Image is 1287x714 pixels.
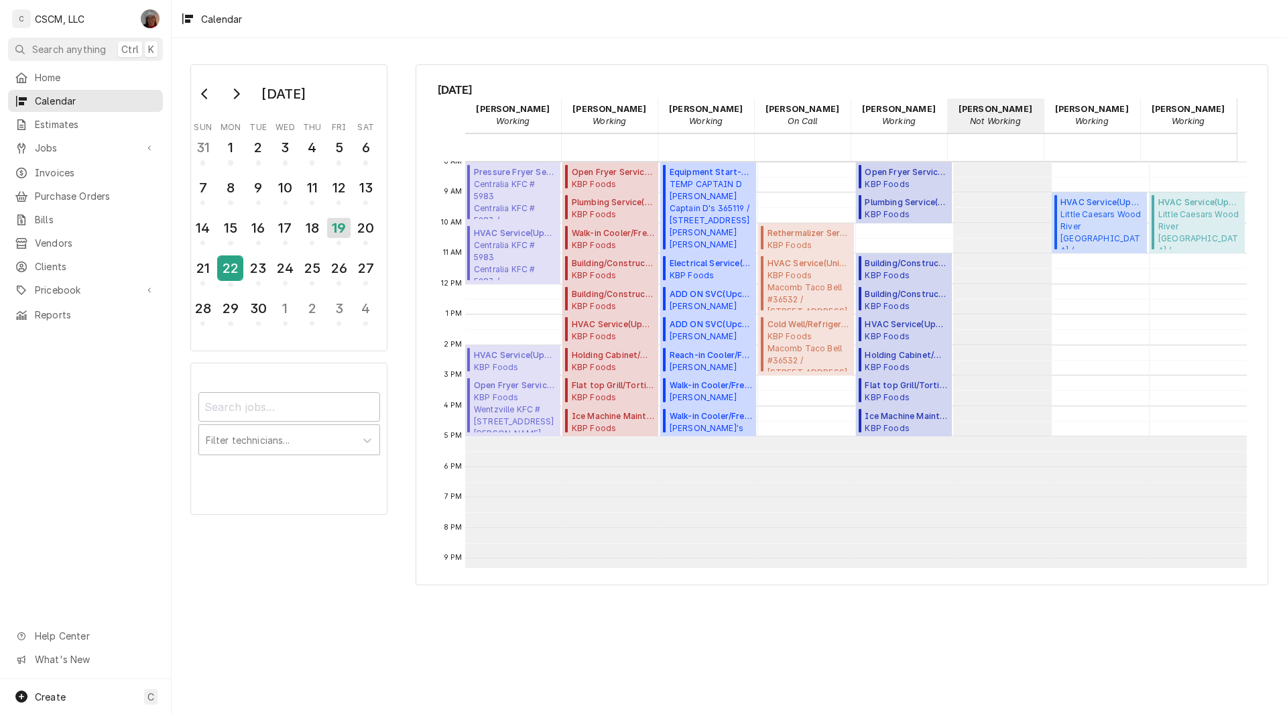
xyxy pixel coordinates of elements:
[670,257,752,270] span: Electrical Service ( Upcoming )
[328,298,349,318] div: 3
[32,42,106,56] span: Search anything
[660,284,756,315] div: ADD ON SVC(Upcoming)[PERSON_NAME] FoodsCarlinville [PERSON_NAME] #[STREET_ADDRESS][US_STATE]
[959,104,1032,114] strong: [PERSON_NAME]
[192,178,213,198] div: 7
[35,141,136,155] span: Jobs
[670,318,752,331] span: ADD ON SVC ( Upcoming )
[758,223,854,254] div: [Service] Rethermalizer Service KBP Foods Macomb Taco Bell #36532 / 420 W Jackson St, Macomb, Ill...
[35,652,155,666] span: What's New
[1152,104,1225,114] strong: [PERSON_NAME]
[660,375,756,406] div: Walk-in Cooler/Freezer Service Call(Upcoming)[PERSON_NAME] FoodsJerseyville [PERSON_NAME] #5881 /...
[572,361,654,372] span: KBP Foods Abriendo Taco Bell # 37391 / [STREET_ADDRESS][US_STATE]
[440,461,466,472] span: 6 PM
[856,406,952,437] div: Ice Machine Maintenance(Uninvoiced)KBP FoodsAbriendo Taco Bell # 37391 / [STREET_ADDRESS][US_STATE]
[660,162,756,254] div: Equipment Start-up/Walk thru(Upcoming)TEMP CAPTAIN D[PERSON_NAME] Captain D's 365119 / [STREET_AD...
[865,331,947,341] span: KBP Foods Santa Fe Taco Bell # 37409 / [STREET_ADDRESS][US_STATE]
[865,318,947,331] span: HVAC Service ( Upcoming )
[1158,209,1241,249] span: Little Caesars Wood River [GEOGRAPHIC_DATA] / [STREET_ADDRESS][US_STATE]
[328,258,349,278] div: 26
[355,218,376,238] div: 20
[670,349,752,361] span: Reach-in Cooler/Freezer Service ( Upcoming )
[440,400,466,411] span: 4 PM
[865,300,947,311] span: KBP Foods Santa Fe Taco Bell # 37409 / [STREET_ADDRESS][US_STATE]
[355,178,376,198] div: 13
[465,375,561,436] div: [Service] Open Fryer Service KBP Foods Wentzville KFC #5845 / 718 W. Pearce Blvd, Wentzville, Mis...
[856,406,952,437] div: [Service] Ice Machine Maintenance KBP Foods Abriendo Taco Bell # 37391 / 301 E. Abriendo Ave, Pue...
[220,137,241,158] div: 1
[856,284,952,315] div: [Service] Building/Construction Service KBP Foods Santa Fe Taco Bell # 37409 / 703 N Santa Fe Ave...
[355,258,376,278] div: 27
[572,392,654,402] span: KBP Foods Abriendo Taco Bell # 37391 / [STREET_ADDRESS][US_STATE]
[474,227,556,239] span: HVAC Service ( Upcoming )
[8,209,163,231] a: Bills
[8,185,163,207] a: Purchase Orders
[465,375,561,436] div: Open Fryer Service(Upcoming)KBP FoodsWentzville KFC #[STREET_ADDRESS][PERSON_NAME][US_STATE]
[865,410,947,422] span: Ice Machine Maintenance ( Uninvoiced )
[465,162,561,223] div: [Service] Pressure Fryer Service Centralia KFC # 5983 Centralia KFC # 5983 / 1310 W. McCord St, C...
[438,81,1247,99] span: [DATE]
[572,227,654,239] span: Walk-in Cooler/Freezer Service Call ( Upcoming )
[865,392,947,402] span: KBP Foods Abriendo Taco Bell # 37391 / [STREET_ADDRESS][US_STATE]
[1055,104,1129,114] strong: [PERSON_NAME]
[572,270,654,280] span: KBP Foods Santa Fe Taco Bell # 37409 / [STREET_ADDRESS][US_STATE]
[669,104,743,114] strong: [PERSON_NAME]
[768,257,850,270] span: HVAC Service ( Uninvoiced )
[562,223,658,254] div: [Service] Walk-in Cooler/Freezer Service Call KBP Foods Elizabeth Taco Bell # 37405 / 3333 N Eliz...
[856,162,952,193] div: [Service] Open Fryer Service KBP Foods Elizabeth Taco Bell # 37405 / 3333 N Elizabeth St, Pueblo,...
[474,178,556,219] span: Centralia KFC # 5983 Centralia KFC # 5983 / [STREET_ADDRESS][PERSON_NAME][US_STATE]
[35,117,156,131] span: Estimates
[248,218,269,238] div: 16
[245,117,271,133] th: Tuesday
[438,278,466,289] span: 12 PM
[572,209,654,219] span: KBP Foods [PERSON_NAME] Taco [PERSON_NAME] # 37405 / [STREET_ADDRESS][PERSON_NAME][US_STATE]
[465,345,561,376] div: [Service] HVAC Service KBP Foods Wentzville KFC #5845 / 718 W. Pearce Blvd, Wentzville, Missouri ...
[670,392,752,402] span: [PERSON_NAME] Foods Jerseyville [PERSON_NAME] #5881 / [STREET_ADDRESS][US_STATE]
[572,104,646,114] strong: [PERSON_NAME]
[670,300,752,311] span: [PERSON_NAME] Foods Carlinville [PERSON_NAME] #[STREET_ADDRESS][US_STATE]
[440,552,466,563] span: 9 PM
[192,137,213,158] div: 31
[1158,196,1241,209] span: HVAC Service ( Upcoming )
[856,192,952,223] div: [Service] Plumbing Service KBP Foods Elizabeth Taco Bell # 37405 / 3333 N Elizabeth St, Pueblo, C...
[562,284,658,315] div: [Service] Building/Construction Service KBP Foods Santa Fe Taco Bell # 37409 / 703 N Santa Fe Ave...
[572,300,654,311] span: KBP Foods Santa Fe Taco Bell # 37409 / [STREET_ADDRESS][US_STATE]
[856,284,952,315] div: Building/Construction Service(Upcoming)KBP FoodsSanta Fe Taco Bell # 37409 / [STREET_ADDRESS][US_...
[660,345,756,376] div: [Service] Reach-in Cooler/Freezer Service Estel Foods Carlinville McDonald's #6107 / 733 WEST MAI...
[299,117,326,133] th: Thursday
[302,178,322,198] div: 11
[35,189,156,203] span: Purchase Orders
[35,70,156,84] span: Home
[572,410,654,422] span: Ice Machine Maintenance ( Uninvoiced )
[765,104,839,114] strong: [PERSON_NAME]
[35,691,66,703] span: Create
[328,137,349,158] div: 5
[865,209,947,219] span: KBP Foods [PERSON_NAME] Taco [PERSON_NAME] # 37405 / [STREET_ADDRESS][PERSON_NAME][US_STATE]
[327,218,351,238] div: 19
[219,257,242,280] div: 22
[35,259,156,274] span: Clients
[670,410,752,422] span: Walk-in Cooler/Freezer Service Call ( Upcoming )
[562,345,658,376] div: Holding Cabinet/Warmer Service(Active)KBP FoodsAbriendo Taco Bell # 37391 / [STREET_ADDRESS][US_S...
[148,42,154,56] span: K
[865,288,947,300] span: Building/Construction Service ( Upcoming )
[248,137,269,158] div: 2
[572,331,654,341] span: KBP Foods Santa Fe Taco Bell # 37409 / [STREET_ADDRESS][US_STATE]
[660,406,756,437] div: Walk-in Cooler/Freezer Service Call(Upcoming)[PERSON_NAME]'s Pizza[PERSON_NAME]'s Pizza [GEOGRAPH...
[572,318,654,331] span: HVAC Service ( Upcoming )
[856,375,952,406] div: [Service] Flat top Grill/Tortilla/ Panini KBP Foods Abriendo Taco Bell # 37391 / 301 E. Abriendo ...
[768,318,850,331] span: Cold Well/Refrigerated Prep table/Cold Line ( Upcoming )
[440,247,466,258] span: 11 AM
[572,178,654,189] span: KBP Foods [PERSON_NAME] Taco [PERSON_NAME] # 37405 / [STREET_ADDRESS][PERSON_NAME][US_STATE]
[302,137,322,158] div: 4
[660,314,756,345] div: ADD ON SVC(Upcoming)[PERSON_NAME] FoodsCarlinville [PERSON_NAME] #[STREET_ADDRESS][US_STATE]
[275,258,296,278] div: 24
[851,99,947,132] div: Michal Wall - Working
[670,422,752,433] span: [PERSON_NAME]'s Pizza [PERSON_NAME]'s Pizza [GEOGRAPHIC_DATA] / [STREET_ADDRESS]
[970,116,1021,126] em: Not Working
[248,298,269,318] div: 30
[217,117,245,133] th: Monday
[865,270,947,280] span: KBP Foods Santa Fe Taco Bell # 37409 / [STREET_ADDRESS][US_STATE]
[465,162,561,223] div: Pressure Fryer Service(Upcoming)Centralia KFC # 5983Centralia KFC # 5983 / [STREET_ADDRESS][PERSO...
[8,625,163,647] a: Go to Help Center
[35,94,156,108] span: Calendar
